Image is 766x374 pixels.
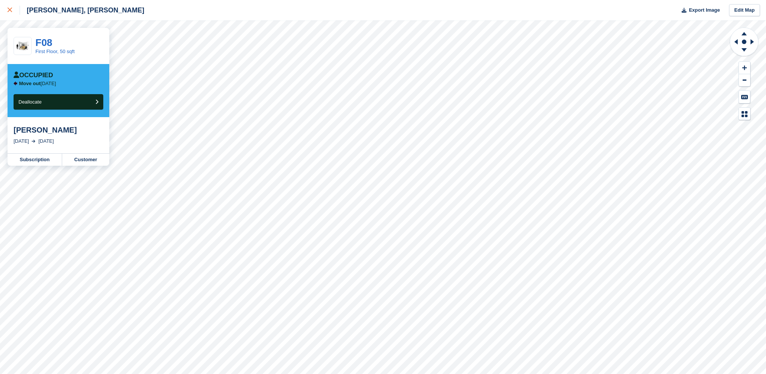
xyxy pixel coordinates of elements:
[38,137,54,145] div: [DATE]
[14,94,103,110] button: Deallocate
[739,62,750,74] button: Zoom In
[689,6,720,14] span: Export Image
[19,81,56,87] p: [DATE]
[8,154,62,166] a: Subscription
[35,37,52,48] a: F08
[62,154,109,166] a: Customer
[32,140,35,143] img: arrow-right-light-icn-cde0832a797a2874e46488d9cf13f60e5c3a73dbe684e267c42b8395dfbc2abf.svg
[14,40,31,53] img: 50-sqft-unit.jpg
[739,74,750,87] button: Zoom Out
[20,6,144,15] div: [PERSON_NAME], [PERSON_NAME]
[739,108,750,120] button: Map Legend
[14,81,17,85] img: arrow-left-icn-90495f2de72eb5bd0bd1c3c35deca35cc13f817d75bef06ecd7c0b315636ce7e.svg
[14,137,29,145] div: [DATE]
[18,99,41,105] span: Deallocate
[14,125,103,134] div: [PERSON_NAME]
[729,4,760,17] a: Edit Map
[739,91,750,103] button: Keyboard Shortcuts
[19,81,41,86] span: Move out
[35,49,75,54] a: First Floor, 50 sqft
[677,4,720,17] button: Export Image
[14,72,53,79] div: Occupied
